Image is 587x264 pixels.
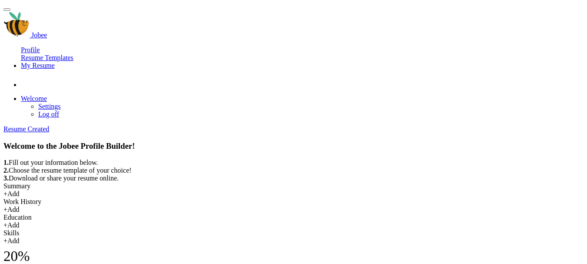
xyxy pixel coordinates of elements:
[9,167,132,174] span: Choose the resume template of your choice!
[3,237,7,244] label: +
[3,182,584,190] div: Summary
[7,221,20,229] a: Add
[38,103,61,110] a: Settings
[21,46,40,53] a: Profile
[7,237,20,244] a: Add
[3,31,47,39] a: Jobee
[3,174,9,182] strong: 3.
[33,73,47,87] img: Profile Img
[38,110,59,118] a: Log off
[3,214,584,221] div: Education
[7,206,20,213] a: Add
[21,62,55,69] a: My Resume
[3,167,9,174] strong: 2.
[21,54,73,61] a: Resume Templates
[9,174,119,182] span: Download or share your resume online.
[3,125,49,133] a: Resume Created
[3,159,9,166] strong: 1.
[3,249,584,264] div: 20%
[31,31,47,39] span: Jobee
[7,190,20,197] a: Add
[3,206,7,213] label: +
[9,159,98,166] span: Fill out your information below.
[3,190,7,197] label: +
[3,229,584,237] div: Skills
[21,95,47,102] a: Welcome
[3,141,584,151] h3: Welcome to the Jobee Profile Builder!
[3,198,584,206] div: Work History
[3,221,7,229] label: +
[3,11,30,37] img: jobee.io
